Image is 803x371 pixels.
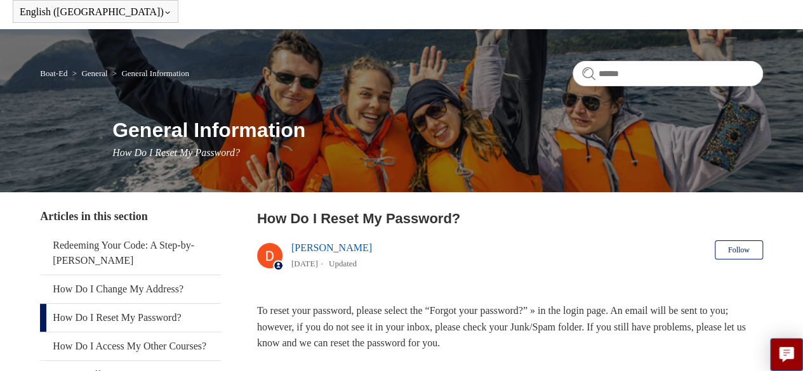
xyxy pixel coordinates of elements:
[770,338,803,371] button: Live chat
[715,240,763,259] button: Follow Article
[291,242,372,253] a: [PERSON_NAME]
[112,147,240,158] span: How Do I Reset My Password?
[291,259,318,268] time: 03/01/2024, 15:37
[40,332,221,360] a: How Do I Access My Other Courses?
[40,304,221,332] a: How Do I Reset My Password?
[40,68,67,78] a: Boat-Ed
[81,68,107,78] a: General
[70,68,110,78] li: General
[573,61,763,86] input: Search
[40,68,70,78] li: Boat-Ed
[20,6,171,18] button: English ([GEOGRAPHIC_DATA])
[110,68,189,78] li: General Information
[40,210,147,223] span: Articles in this section
[40,275,221,303] a: How Do I Change My Address?
[121,68,189,78] a: General Information
[40,231,221,275] a: Redeeming Your Code: A Step-by-[PERSON_NAME]
[329,259,357,268] li: Updated
[257,208,763,229] h2: How Do I Reset My Password?
[112,115,763,145] h1: General Information
[257,305,746,348] span: To reset your password, please select the “Forgot your password?” » in the login page. An email w...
